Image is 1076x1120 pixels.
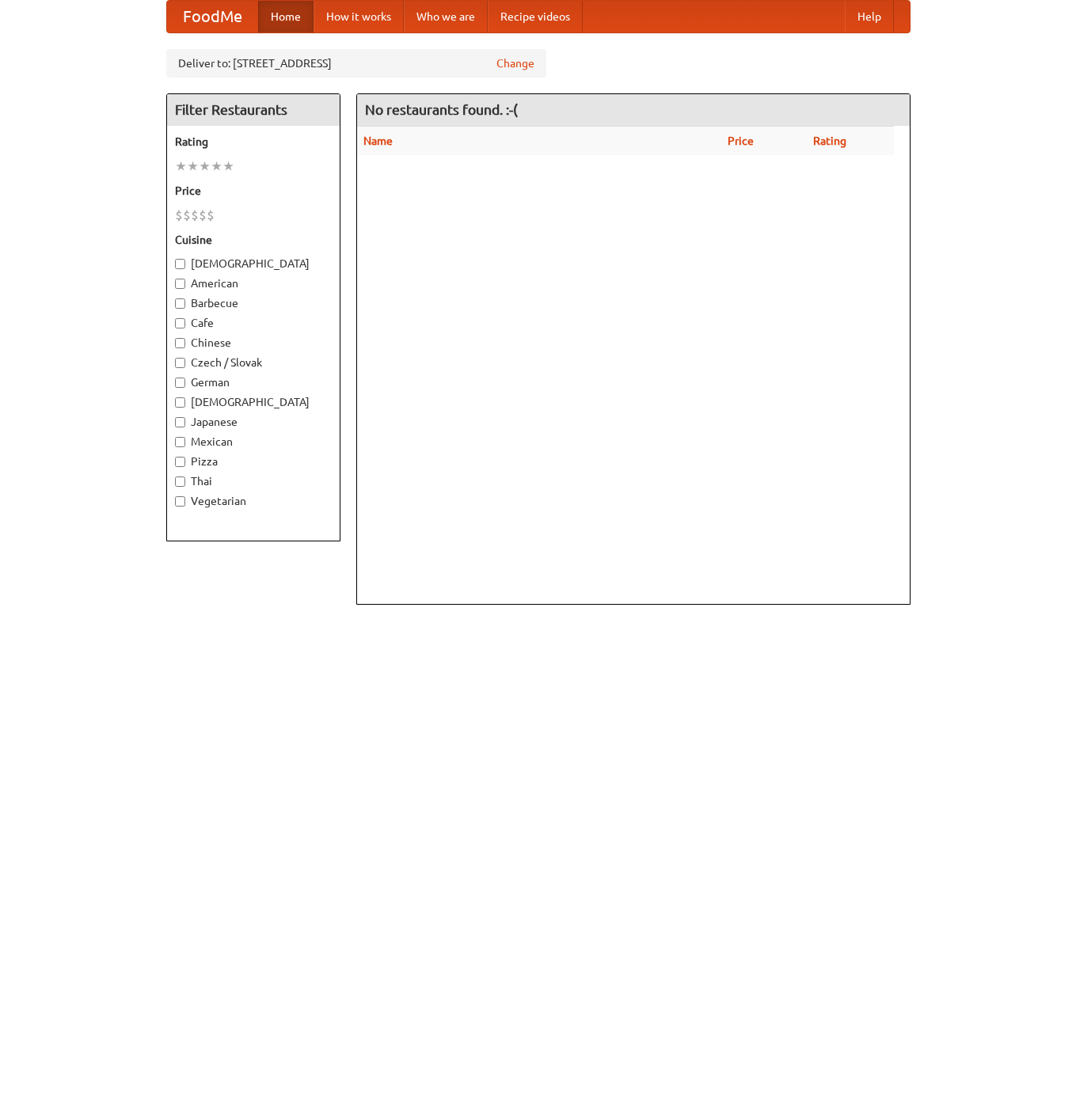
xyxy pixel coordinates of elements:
[175,437,185,447] input: Mexican
[175,496,185,507] input: Vegetarian
[175,256,332,271] label: [DEMOGRAPHIC_DATA]
[175,279,185,289] input: American
[175,394,332,410] label: [DEMOGRAPHIC_DATA]
[175,374,332,390] label: German
[175,454,332,469] label: Pizza
[211,158,222,175] li: ★
[175,397,185,408] input: [DEMOGRAPHIC_DATA]
[199,158,211,175] li: ★
[175,358,185,368] input: Czech / Slovak
[167,1,258,32] a: FoodMe
[222,158,234,175] li: ★
[175,434,332,450] label: Mexican
[404,1,488,32] a: Who we are
[175,335,332,351] label: Chinese
[175,134,332,150] h5: Rating
[175,207,183,224] li: $
[175,298,185,309] input: Barbecue
[187,158,199,175] li: ★
[175,473,332,489] label: Thai
[183,207,191,224] li: $
[175,315,332,331] label: Cafe
[258,1,314,32] a: Home
[845,1,894,32] a: Help
[363,135,393,147] a: Name
[175,378,185,388] input: German
[167,94,340,126] h4: Filter Restaurants
[175,493,332,509] label: Vegetarian
[175,414,332,430] label: Japanese
[175,158,187,175] li: ★
[175,476,185,487] input: Thai
[175,183,332,199] h5: Price
[314,1,404,32] a: How it works
[166,49,546,78] div: Deliver to: [STREET_ADDRESS]
[175,232,332,248] h5: Cuisine
[813,135,846,147] a: Rating
[175,338,185,348] input: Chinese
[175,295,332,311] label: Barbecue
[365,102,518,117] ng-pluralize: No restaurants found. :-(
[175,318,185,328] input: Cafe
[175,355,332,370] label: Czech / Slovak
[728,135,754,147] a: Price
[199,207,207,224] li: $
[496,55,534,71] a: Change
[488,1,583,32] a: Recipe videos
[175,417,185,427] input: Japanese
[175,259,185,269] input: [DEMOGRAPHIC_DATA]
[191,207,199,224] li: $
[175,457,185,467] input: Pizza
[175,275,332,291] label: American
[207,207,215,224] li: $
